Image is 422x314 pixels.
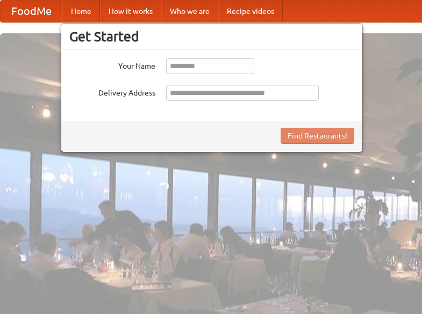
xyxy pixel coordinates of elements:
[100,1,161,22] a: How it works
[69,28,354,45] h3: Get Started
[218,1,283,22] a: Recipe videos
[62,1,100,22] a: Home
[69,85,155,98] label: Delivery Address
[69,58,155,71] label: Your Name
[281,128,354,144] button: Find Restaurants!
[1,1,62,22] a: FoodMe
[161,1,218,22] a: Who we are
